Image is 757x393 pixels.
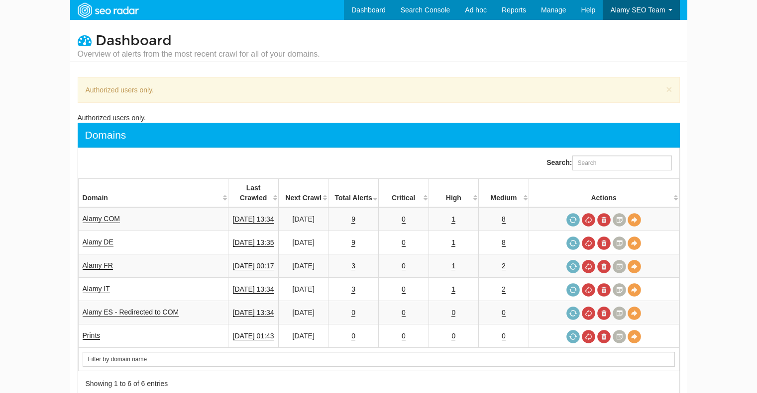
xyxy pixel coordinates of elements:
[628,260,641,273] a: View Domain Overview
[233,215,274,224] a: [DATE] 13:34
[582,213,595,227] a: Cancel in-progress audit
[429,179,479,208] th: High: activate to sort column descending
[233,309,274,317] a: [DATE] 13:34
[541,6,566,14] span: Manage
[502,238,506,247] a: 8
[546,156,671,170] label: Search:
[597,330,611,343] a: Delete most recent audit
[83,285,110,293] a: Alamy IT
[351,215,355,224] a: 9
[78,33,92,47] i: 
[451,238,455,247] a: 1
[278,179,328,208] th: Next Crawl: activate to sort column descending
[83,352,675,367] input: Search
[451,262,455,270] a: 1
[582,236,595,250] a: Cancel in-progress audit
[351,309,355,317] a: 0
[502,332,506,340] a: 0
[278,278,328,301] td: [DATE]
[613,307,626,320] a: Crawl History
[278,231,328,254] td: [DATE]
[83,238,113,246] a: Alamy DE
[78,113,680,123] div: Authorized users only.
[78,49,320,60] small: Overview of alerts from the most recent crawl for all of your domains.
[566,283,580,297] a: Request a crawl
[566,330,580,343] a: Request a crawl
[402,285,406,294] a: 0
[402,332,406,340] a: 0
[278,207,328,231] td: [DATE]
[502,215,506,224] a: 8
[451,285,455,294] a: 1
[597,213,611,227] a: Delete most recent audit
[597,260,611,273] a: Delete most recent audit
[613,236,626,250] a: Crawl History
[479,179,529,208] th: Medium: activate to sort column descending
[401,6,450,14] span: Search Console
[451,309,455,317] a: 0
[502,309,506,317] a: 0
[233,332,274,340] a: [DATE] 01:43
[502,6,526,14] span: Reports
[597,283,611,297] a: Delete most recent audit
[328,179,379,208] th: Total Alerts: activate to sort column ascending
[278,301,328,324] td: [DATE]
[351,285,355,294] a: 3
[351,332,355,340] a: 0
[451,332,455,340] a: 0
[78,179,228,208] th: Domain: activate to sort column ascending
[83,308,179,316] a: Alamy ES - Redirected to COM
[582,283,595,297] a: Cancel in-progress audit
[402,309,406,317] a: 0
[666,84,672,94] button: ×
[74,1,142,19] img: SEORadar
[582,307,595,320] a: Cancel in-progress audit
[566,236,580,250] a: Request a crawl
[628,213,641,227] a: View Domain Overview
[278,254,328,278] td: [DATE]
[628,236,641,250] a: View Domain Overview
[83,331,101,340] a: Prints
[233,238,274,247] a: [DATE] 13:35
[613,283,626,297] a: Crawl History
[566,213,580,227] a: Request a crawl
[228,179,279,208] th: Last Crawled: activate to sort column descending
[233,285,274,294] a: [DATE] 13:34
[529,179,679,208] th: Actions: activate to sort column ascending
[351,238,355,247] a: 9
[628,283,641,297] a: View Domain Overview
[233,262,274,270] a: [DATE] 00:17
[502,285,506,294] a: 2
[86,379,366,389] div: Showing 1 to 6 of 6 entries
[378,179,429,208] th: Critical: activate to sort column descending
[613,330,626,343] a: Crawl History
[628,307,641,320] a: View Domain Overview
[96,32,172,49] span: Dashboard
[502,262,506,270] a: 2
[402,238,406,247] a: 0
[566,307,580,320] a: Request a crawl
[402,215,406,224] a: 0
[278,324,328,348] td: [DATE]
[613,260,626,273] a: Crawl History
[613,213,626,227] a: Crawl History
[581,6,596,14] span: Help
[83,215,120,223] a: Alamy COM
[465,6,487,14] span: Ad hoc
[582,260,595,273] a: Cancel in-progress audit
[85,128,126,143] div: Domains
[78,77,680,103] div: Authorized users only.
[83,261,113,270] a: Alamy FR
[582,330,595,343] a: Cancel in-progress audit
[610,6,665,14] span: Alamy SEO Team
[451,215,455,224] a: 1
[572,156,672,170] input: Search:
[597,236,611,250] a: Delete most recent audit
[351,262,355,270] a: 3
[597,307,611,320] a: Delete most recent audit
[566,260,580,273] a: Request a crawl
[628,330,641,343] a: View Domain Overview
[402,262,406,270] a: 0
